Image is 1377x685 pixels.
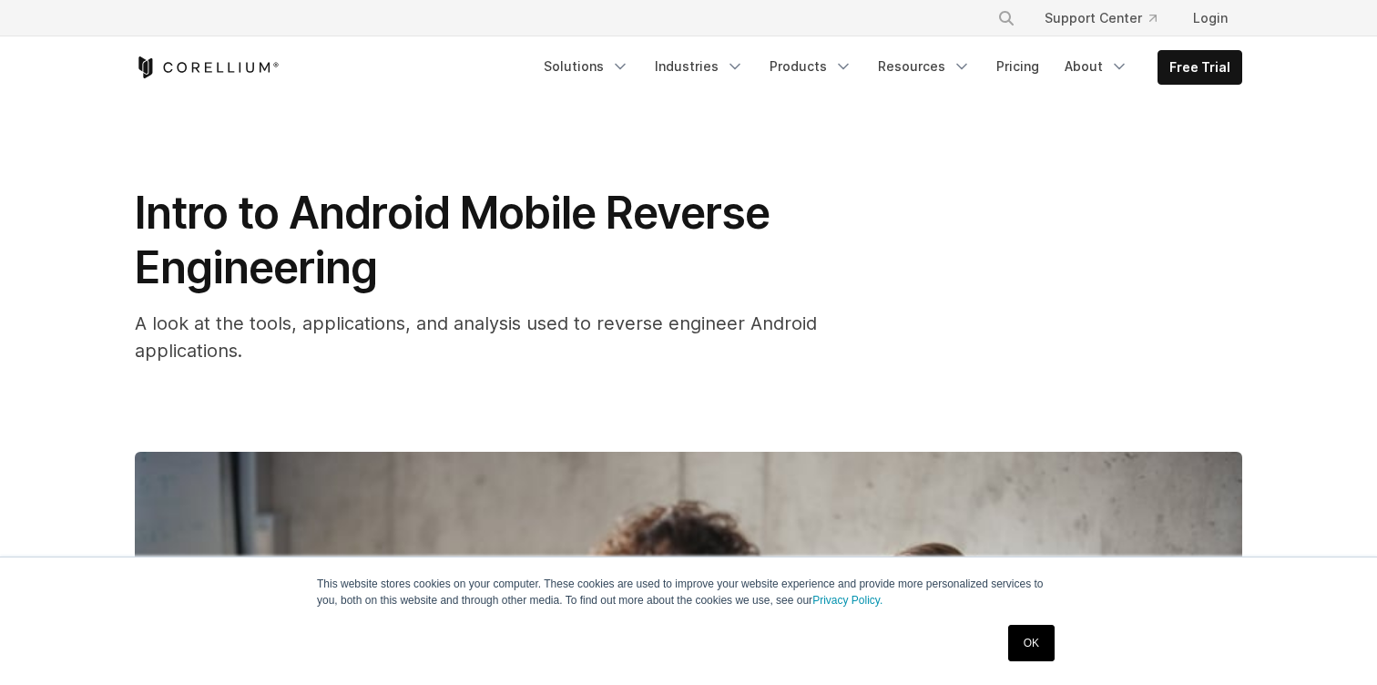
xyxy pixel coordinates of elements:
a: Login [1178,2,1242,35]
a: About [1054,50,1139,83]
p: This website stores cookies on your computer. These cookies are used to improve your website expe... [317,576,1060,608]
a: Resources [867,50,982,83]
a: Free Trial [1158,51,1241,84]
a: Privacy Policy. [812,594,882,607]
a: Corellium Home [135,56,280,78]
span: A look at the tools, applications, and analysis used to reverse engineer Android applications. [135,312,817,362]
a: Solutions [533,50,640,83]
a: Support Center [1030,2,1171,35]
button: Search [990,2,1023,35]
a: Products [759,50,863,83]
div: Navigation Menu [975,2,1242,35]
a: Pricing [985,50,1050,83]
span: Intro to Android Mobile Reverse Engineering [135,186,770,294]
div: Navigation Menu [533,50,1242,85]
a: Industries [644,50,755,83]
a: OK [1008,625,1055,661]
